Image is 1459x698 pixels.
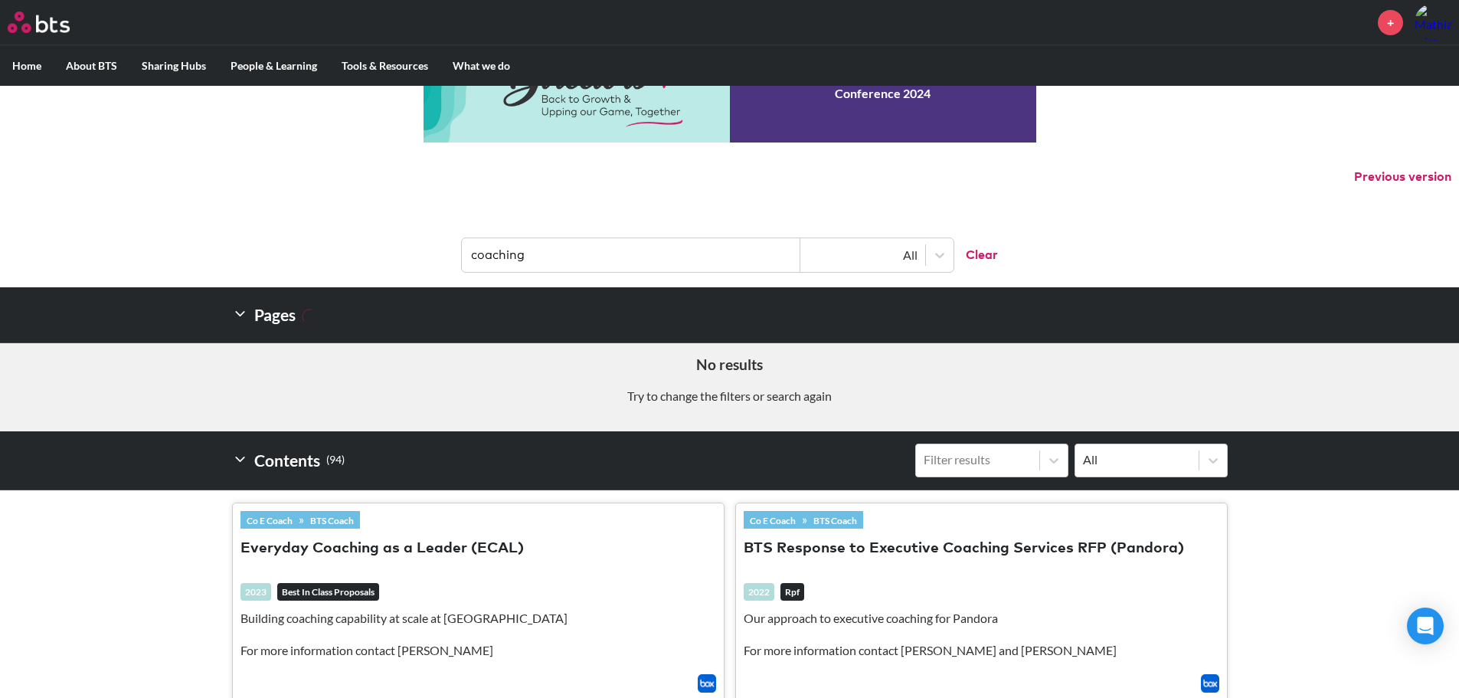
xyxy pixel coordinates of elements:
[1415,4,1451,41] a: Profile
[240,511,360,528] div: »
[11,388,1448,405] p: Try to change the filters or search again
[954,238,998,272] button: Clear
[240,583,271,601] div: 2023
[807,512,863,529] a: BTS Coach
[744,583,774,601] div: 2022
[1083,451,1191,468] div: All
[11,355,1448,375] h5: No results
[232,444,345,477] h2: Contents
[240,512,299,529] a: Co E Coach
[1201,674,1219,693] img: Box logo
[698,674,716,693] a: Download file from Box
[304,512,360,529] a: BTS Coach
[232,300,317,330] h2: Pages
[54,46,129,86] label: About BTS
[240,539,524,559] button: Everyday Coaching as a Leader (ECAL)
[240,642,716,659] p: For more information contact [PERSON_NAME]
[129,46,218,86] label: Sharing Hubs
[744,642,1219,659] p: For more information contact [PERSON_NAME] and [PERSON_NAME]
[1378,10,1403,35] a: +
[240,610,716,627] p: Building coaching capability at scale at [GEOGRAPHIC_DATA]
[780,583,804,601] em: Rpf
[1407,608,1444,644] div: Open Intercom Messenger
[1201,674,1219,693] a: Download file from Box
[329,46,440,86] label: Tools & Resources
[8,11,98,33] a: Go home
[277,583,379,601] em: Best In Class Proposals
[326,450,345,470] small: ( 94 )
[440,46,522,86] label: What we do
[8,11,70,33] img: BTS Logo
[744,512,802,529] a: Co E Coach
[808,247,918,264] div: All
[744,511,863,528] div: »
[744,610,1219,627] p: Our approach to executive coaching for Pandora
[1354,169,1451,185] button: Previous version
[462,238,800,272] input: Find contents, pages and demos...
[924,451,1032,468] div: Filter results
[744,539,1184,559] button: BTS Response to Executive Coaching Services RFP (Pandora)
[1415,4,1451,41] img: Mathias Werner
[218,46,329,86] label: People & Learning
[698,674,716,693] img: Box logo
